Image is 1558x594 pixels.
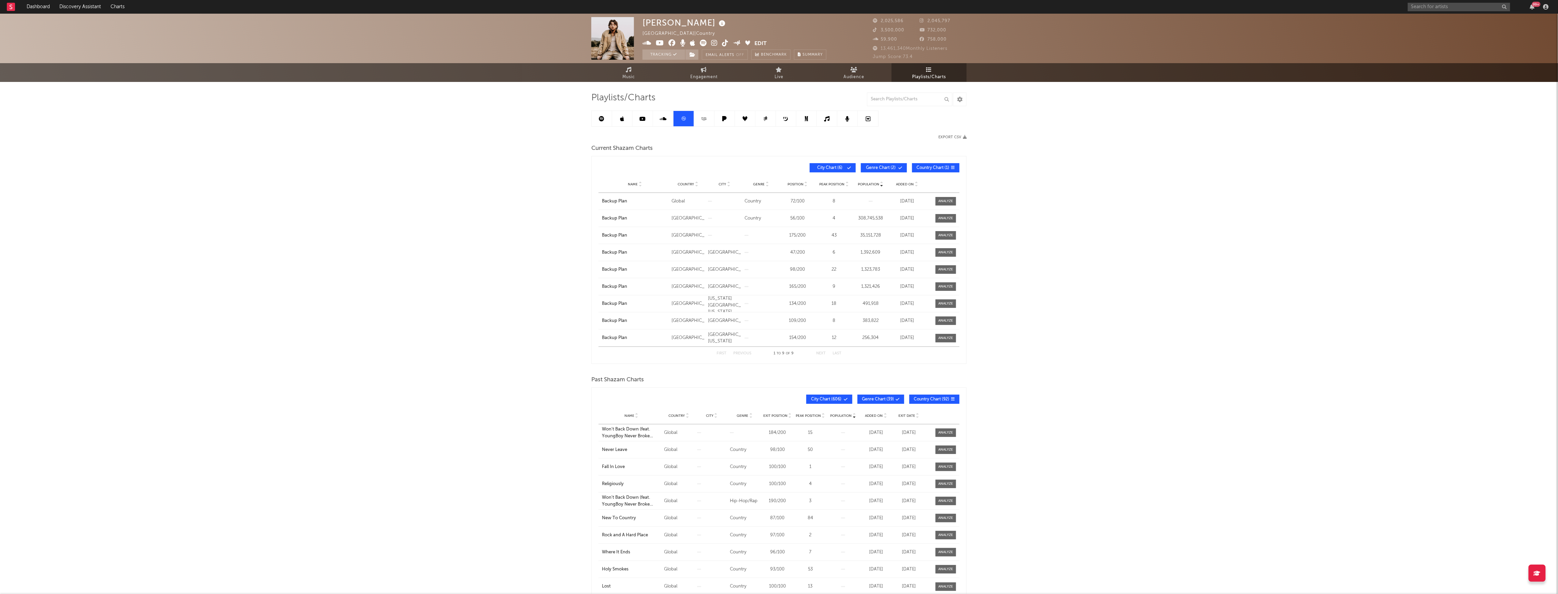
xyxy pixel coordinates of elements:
[873,55,913,59] span: Jump Score: 73.4
[912,73,946,81] span: Playlists/Charts
[602,266,668,273] a: Backup Plan
[623,73,635,81] span: Music
[862,397,894,401] span: Genre Chart ( 39 )
[794,49,826,60] button: Summary
[781,249,814,256] div: 47 / 200
[894,549,924,556] div: [DATE]
[818,249,851,256] div: 6
[781,283,814,290] div: 165 / 200
[591,144,653,153] span: Current Shazam Charts
[894,532,924,539] div: [DATE]
[602,481,661,487] div: Religiously
[920,19,951,23] span: 2,045,797
[708,317,741,324] div: [GEOGRAPHIC_DATA]
[1408,3,1510,11] input: Search for artists
[602,317,668,324] a: Backup Plan
[873,46,948,51] span: 13,461,340 Monthly Listeners
[818,283,851,290] div: 9
[894,481,924,487] div: [DATE]
[844,73,865,81] span: Audience
[643,30,723,38] div: [GEOGRAPHIC_DATA] | Country
[854,266,887,273] div: 1,323,783
[861,566,891,573] div: [DATE]
[730,498,759,505] div: Hip-Hop/Rap
[894,583,924,590] div: [DATE]
[777,352,781,355] span: to
[730,583,759,590] div: Country
[891,198,924,205] div: [DATE]
[796,498,825,505] div: 3
[854,335,887,341] div: 256,304
[775,73,783,81] span: Live
[818,198,851,205] div: 8
[643,49,685,60] button: Tracking
[763,515,792,522] div: 87 / 100
[763,498,792,505] div: 190 / 200
[602,464,661,470] a: Fall In Love
[894,447,924,453] div: [DATE]
[602,215,668,222] a: Backup Plan
[664,532,694,539] div: Global
[796,515,825,522] div: 84
[891,215,924,222] div: [DATE]
[861,583,891,590] div: [DATE]
[737,414,748,418] span: Genre
[861,498,891,505] div: [DATE]
[602,283,668,290] a: Backup Plan
[602,198,668,205] a: Backup Plan
[602,583,661,590] a: Lost
[781,215,814,222] div: 56 / 100
[891,232,924,239] div: [DATE]
[865,166,897,170] span: Genre Chart ( 2 )
[867,93,952,106] input: Search Playlists/Charts
[781,198,814,205] div: 72 / 100
[602,532,661,539] a: Rock and A Hard Place
[854,249,887,256] div: 1,392,609
[745,215,778,222] div: Country
[796,583,825,590] div: 13
[796,549,825,556] div: 7
[891,335,924,341] div: [DATE]
[861,532,891,539] div: [DATE]
[763,532,792,539] div: 97 / 100
[763,414,788,418] span: Exit Position
[672,317,705,324] div: [GEOGRAPHIC_DATA]
[664,566,694,573] div: Global
[602,232,668,239] a: Backup Plan
[761,51,787,59] span: Benchmark
[806,395,852,404] button: City Chart(606)
[591,376,644,384] span: Past Shazam Charts
[920,28,947,32] span: 732,000
[858,182,879,186] span: Population
[602,300,668,307] a: Backup Plan
[917,166,949,170] span: Country Chart ( 1 )
[664,481,694,487] div: Global
[891,283,924,290] div: [DATE]
[765,350,803,358] div: 1 9 9
[669,414,685,418] span: Country
[796,566,825,573] div: 53
[602,447,661,453] a: Never Leave
[914,397,949,401] span: Country Chart ( 92 )
[741,63,817,82] a: Live
[763,549,792,556] div: 96 / 100
[664,464,694,470] div: Global
[602,494,661,508] a: Won't Back Down (feat. YoungBoy Never Broke Again)
[624,414,634,418] span: Name
[664,447,694,453] div: Global
[664,583,694,590] div: Global
[796,447,825,453] div: 50
[781,266,814,273] div: 98 / 200
[898,414,915,418] span: Exit Date
[896,182,914,186] span: Added On
[796,481,825,487] div: 4
[678,182,694,186] span: Country
[818,266,851,273] div: 22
